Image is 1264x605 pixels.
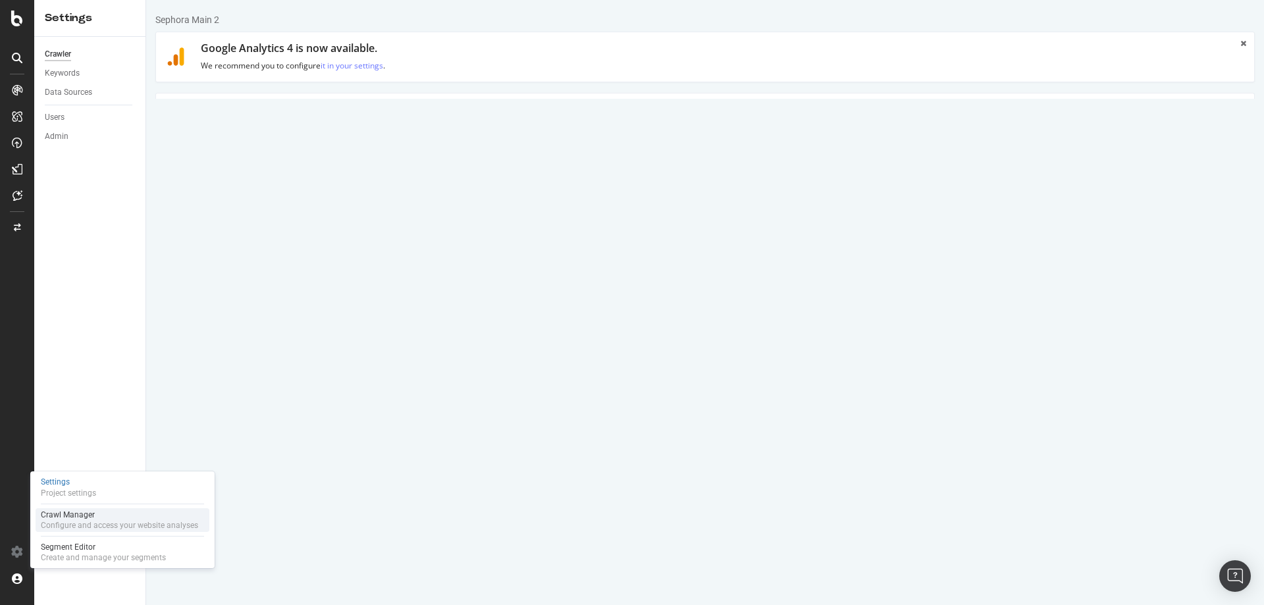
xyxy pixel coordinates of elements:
[45,86,136,99] a: Data Sources
[41,510,198,520] div: Crawl Manager
[41,552,166,563] div: Create and manage your segments
[16,93,59,130] a: Main
[36,475,209,500] a: SettingsProject settings
[9,13,73,26] div: Sephora Main 2
[167,93,267,130] a: Domain Validation
[45,86,92,99] div: Data Sources
[1219,560,1251,592] div: Open Intercom Messenger
[45,66,136,80] a: Keywords
[55,60,1078,71] p: We recommend you to configure .
[45,47,71,61] div: Crawler
[45,11,135,26] div: Settings
[174,60,237,71] a: it in your settings
[41,520,198,531] div: Configure and access your website analyses
[271,93,348,130] a: HTML Extract
[45,130,136,144] a: Admin
[45,111,136,124] a: Users
[45,130,68,144] div: Admin
[20,47,39,66] img: ga4.9118ffdc1441.svg
[36,508,209,532] a: Crawl ManagerConfigure and access your website analyses
[55,43,1078,55] h1: Google Analytics 4 is now available.
[41,542,166,552] div: Segment Editor
[36,540,209,564] a: Segment EditorCreate and manage your segments
[45,66,80,80] div: Keywords
[45,111,65,124] div: Users
[45,47,136,61] a: Crawler
[352,93,421,130] a: Scheduling
[62,93,163,130] a: Advanced Settings
[41,477,96,488] div: Settings
[41,488,96,498] div: Project settings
